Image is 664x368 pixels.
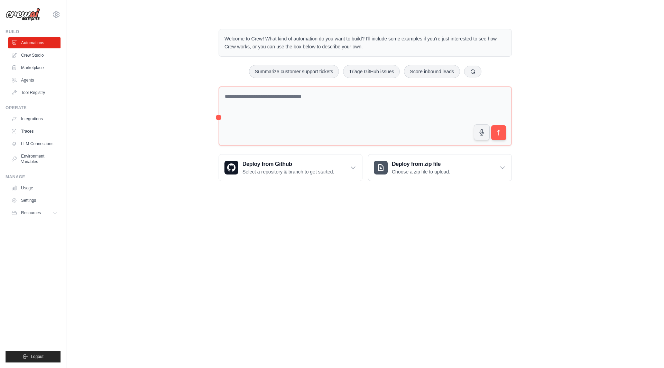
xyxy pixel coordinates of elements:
[8,113,61,124] a: Integrations
[392,160,450,168] h3: Deploy from zip file
[21,210,41,216] span: Resources
[6,105,61,111] div: Operate
[8,138,61,149] a: LLM Connections
[8,182,61,194] a: Usage
[8,62,61,73] a: Marketplace
[31,354,44,359] span: Logout
[8,87,61,98] a: Tool Registry
[404,65,460,78] button: Score inbound leads
[249,65,339,78] button: Summarize customer support tickets
[8,126,61,137] a: Traces
[242,160,334,168] h3: Deploy from Github
[224,35,506,51] p: Welcome to Crew! What kind of automation do you want to build? I'll include some examples if you'...
[8,151,61,167] a: Environment Variables
[343,65,400,78] button: Triage GitHub issues
[8,50,61,61] a: Crew Studio
[8,207,61,218] button: Resources
[8,195,61,206] a: Settings
[6,351,61,362] button: Logout
[6,8,40,21] img: Logo
[6,174,61,180] div: Manage
[242,168,334,175] p: Select a repository & branch to get started.
[8,37,61,48] a: Automations
[8,75,61,86] a: Agents
[6,29,61,35] div: Build
[392,168,450,175] p: Choose a zip file to upload.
